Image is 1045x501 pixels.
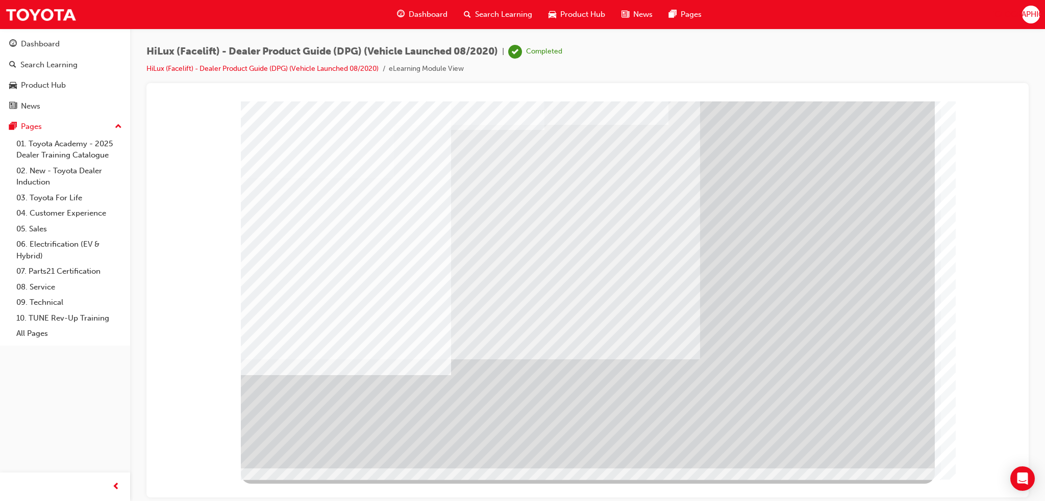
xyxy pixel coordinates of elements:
span: pages-icon [669,8,677,21]
li: eLearning Module View [389,63,464,75]
a: 01. Toyota Academy - 2025 Dealer Training Catalogue [12,136,126,163]
a: Product Hub [4,76,126,95]
button: [GEOGRAPHIC_DATA] [1022,6,1040,23]
span: prev-icon [112,481,120,493]
span: up-icon [115,120,122,134]
span: news-icon [9,102,17,111]
a: All Pages [12,326,126,341]
a: Search Learning [4,56,126,74]
button: DashboardSearch LearningProduct HubNews [4,33,126,117]
a: guage-iconDashboard [389,4,456,25]
a: 09. Technical [12,295,126,310]
span: Pages [681,9,702,20]
a: 02. New - Toyota Dealer Induction [12,163,126,190]
span: news-icon [621,8,629,21]
a: 08. Service [12,279,126,295]
span: guage-icon [397,8,405,21]
a: News [4,97,126,116]
a: 03. Toyota For Life [12,190,126,206]
span: | [502,46,504,58]
a: HiLux (Facelift) - Dealer Product Guide (DPG) (Vehicle Launched 08/2020) [146,64,379,73]
span: learningRecordVerb_COMPLETE-icon [508,45,522,59]
a: car-iconProduct Hub [540,4,613,25]
span: search-icon [464,8,471,21]
span: HiLux (Facelift) - Dealer Product Guide (DPG) (Vehicle Launched 08/2020) [146,46,498,58]
div: Search Learning [20,59,78,71]
a: Dashboard [4,35,126,54]
button: Pages [4,117,126,136]
a: pages-iconPages [661,4,710,25]
a: 06. Electrification (EV & Hybrid) [12,236,126,263]
div: Product Hub [21,80,66,91]
img: Trak [5,3,77,26]
span: News [633,9,653,20]
div: Completed [526,47,562,57]
span: Product Hub [560,9,605,20]
span: pages-icon [9,122,17,131]
span: Search Learning [475,9,532,20]
span: search-icon [9,61,16,70]
div: Dashboard [21,38,60,50]
span: car-icon [9,81,17,90]
div: BACK Trigger this button to go to the previous slide [86,390,170,413]
a: 07. Parts21 Certification [12,263,126,279]
span: guage-icon [9,40,17,49]
span: Dashboard [409,9,447,20]
a: news-iconNews [613,4,661,25]
div: Pages [21,121,42,133]
div: News [21,100,40,112]
div: Open Intercom Messenger [1010,466,1035,491]
span: car-icon [549,8,556,21]
a: 10. TUNE Rev-Up Training [12,310,126,326]
a: search-iconSearch Learning [456,4,540,25]
a: 04. Customer Experience [12,205,126,221]
a: 05. Sales [12,221,126,237]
